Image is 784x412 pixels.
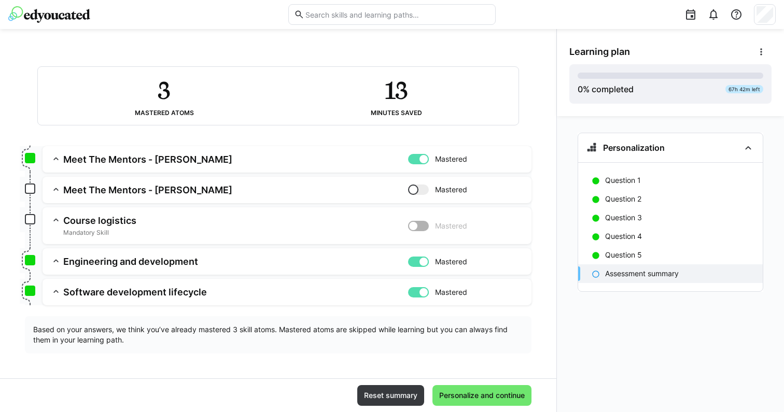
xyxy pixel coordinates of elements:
p: Question 1 [605,175,641,186]
h3: Meet The Mentors - [PERSON_NAME] [63,184,408,196]
span: Learning plan [569,46,630,58]
div: Based on your answers, we think you’ve already mastered 3 skill atoms. Mastered atoms are skipped... [25,316,531,353]
span: Mastered [435,221,467,231]
div: % completed [578,83,634,95]
span: Mastered [435,287,467,297]
div: Minutes saved [371,109,422,117]
div: Mastered atoms [135,109,194,117]
h3: Course logistics [63,215,408,226]
span: 0 [578,84,583,94]
div: 67h 42m left [725,85,763,93]
span: Personalize and continue [438,390,526,401]
span: Mandatory Skill [63,229,408,237]
h2: 13 [385,75,408,105]
p: Assessment summary [605,268,679,279]
span: Mastered [435,257,467,267]
h3: Meet The Mentors - [PERSON_NAME] [63,153,408,165]
button: Reset summary [357,385,424,406]
p: Question 5 [605,250,642,260]
h3: Software development lifecycle [63,286,408,298]
h2: 3 [158,75,170,105]
p: Question 3 [605,212,642,223]
span: Mastered [435,184,467,195]
button: Personalize and continue [432,385,531,406]
p: Question 4 [605,231,642,241]
span: Reset summary [362,390,419,401]
input: Search skills and learning paths… [304,10,490,19]
p: Question 2 [605,194,641,204]
span: Mastered [435,154,467,164]
h3: Engineering and development [63,255,408,267]
h3: Personalization [603,143,665,153]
